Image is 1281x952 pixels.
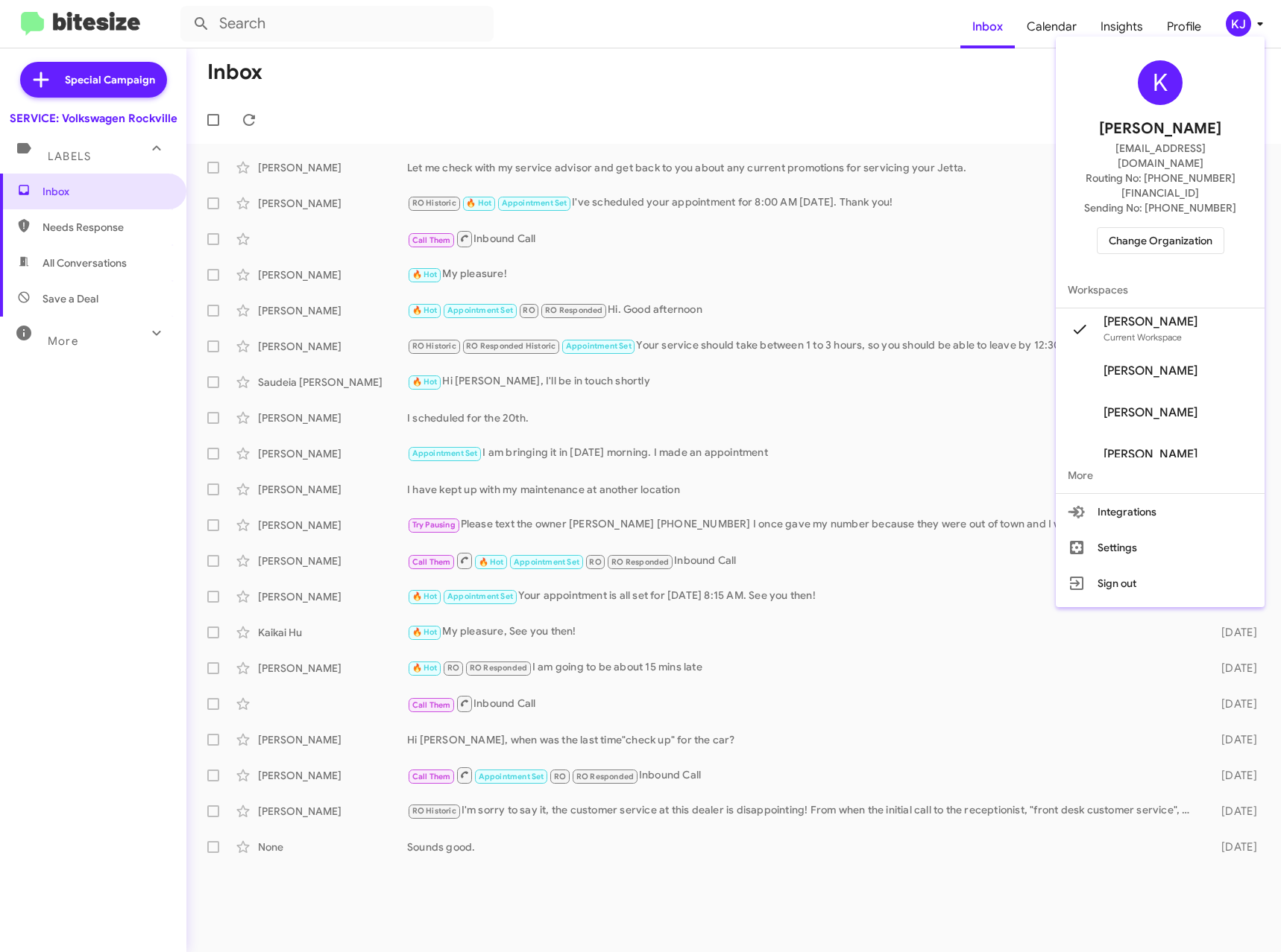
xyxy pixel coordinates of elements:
[1056,457,1265,493] span: More
[1138,60,1183,105] div: K
[1084,200,1236,215] span: Sending No: [PHONE_NUMBER]
[1109,228,1212,253] span: Change Organization
[1056,494,1265,530] button: Integrations
[1097,227,1224,254] button: Change Organization
[1104,314,1197,329] span: [PERSON_NAME]
[1056,530,1265,565] button: Settings
[1104,331,1182,343] span: Current Workspace
[1099,117,1221,141] span: [PERSON_NAME]
[1104,364,1197,378] span: [PERSON_NAME]
[1104,405,1197,420] span: [PERSON_NAME]
[1056,565,1265,601] button: Sign out
[1074,141,1247,171] span: [EMAIL_ADDRESS][DOMAIN_NAME]
[1056,272,1265,308] span: Workspaces
[1104,447,1197,462] span: [PERSON_NAME]
[1074,171,1247,200] span: Routing No: [PHONE_NUMBER][FINANCIAL_ID]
